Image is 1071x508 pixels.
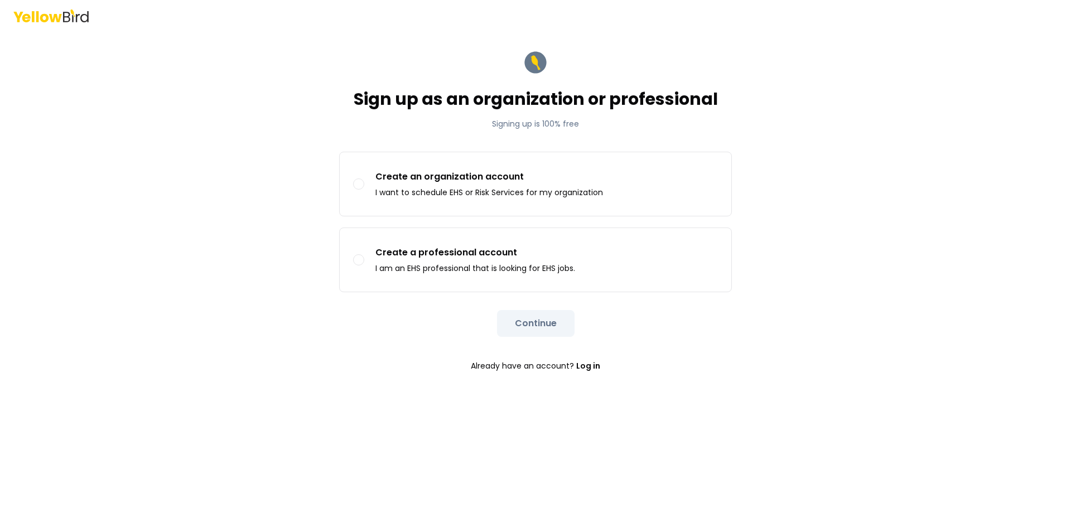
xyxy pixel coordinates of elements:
p: Create an organization account [375,170,603,183]
p: I want to schedule EHS or Risk Services for my organization [375,187,603,198]
button: Create a professional accountI am an EHS professional that is looking for EHS jobs. [353,254,364,265]
p: I am an EHS professional that is looking for EHS jobs. [375,263,575,274]
p: Already have an account? [339,355,732,377]
p: Create a professional account [375,246,575,259]
h1: Sign up as an organization or professional [354,89,718,109]
a: Log in [576,355,600,377]
button: Create an organization accountI want to schedule EHS or Risk Services for my organization [353,178,364,190]
p: Signing up is 100% free [354,118,718,129]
